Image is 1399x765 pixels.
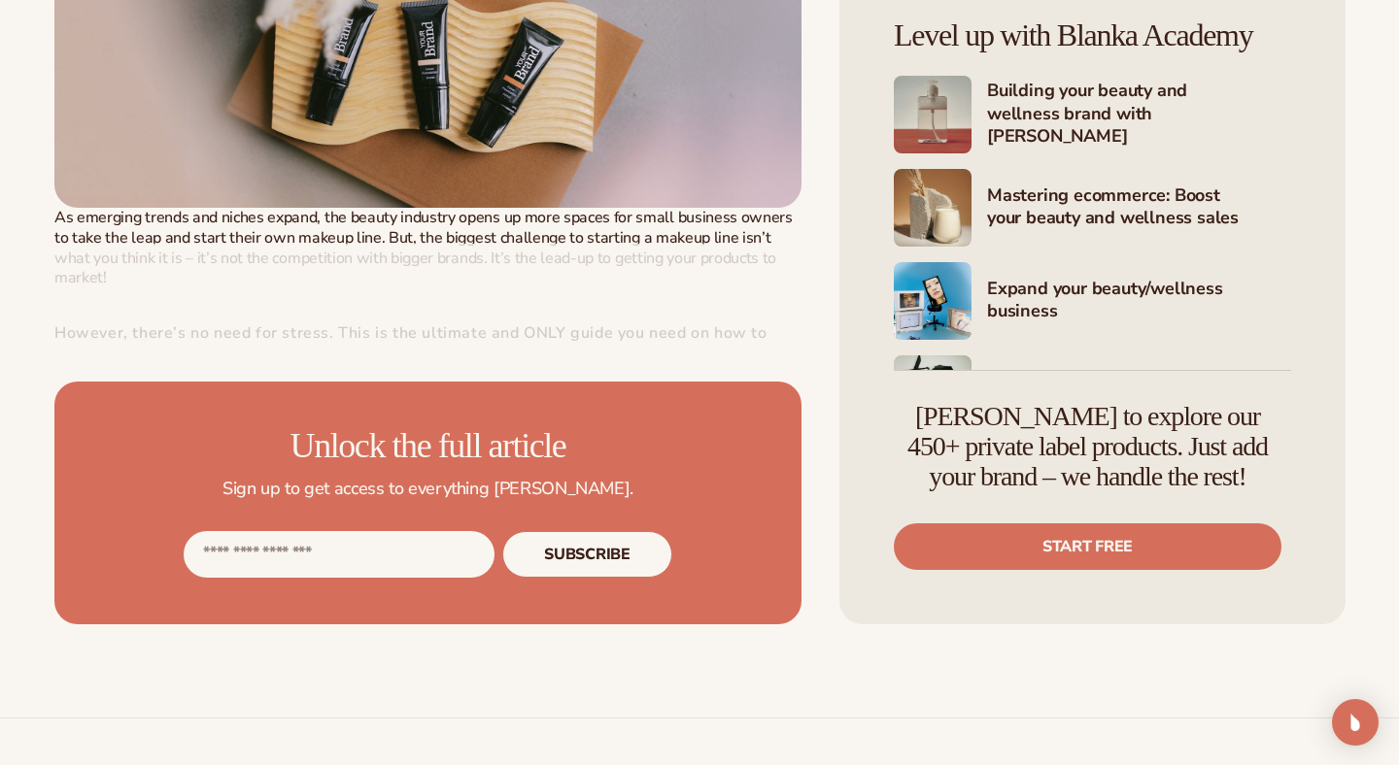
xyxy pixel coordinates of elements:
h4: Level up with Blanka Academy [894,18,1291,52]
div: Open Intercom Messenger [1332,699,1379,746]
span: As emerging trends and niches expand, the beauty industry opens up more spaces for small business... [54,207,793,288]
a: Shopify Image 7 Expand your beauty/wellness business [894,262,1291,340]
img: Shopify Image 6 [894,169,972,247]
h3: Unlock the full article [85,428,770,463]
img: Shopify Image 8 [894,355,972,433]
a: Shopify Image 5 Building your beauty and wellness brand with [PERSON_NAME] [894,76,1291,153]
a: Start free [894,523,1281,570]
img: Shopify Image 7 [894,262,972,340]
p: Sign up to get access to everything [PERSON_NAME]. [85,479,770,500]
h4: Mastering ecommerce: Boost your beauty and wellness sales [987,184,1291,232]
h4: Expand your beauty/wellness business [987,278,1291,325]
input: Email address [184,531,495,578]
img: Shopify Image 5 [894,76,972,153]
a: Shopify Image 8 Marketing your beauty and wellness brand 101 [894,355,1291,433]
button: Subscribe [502,531,671,578]
h4: Building your beauty and wellness brand with [PERSON_NAME] [987,80,1291,150]
h4: [PERSON_NAME] to explore our 450+ private label products. Just add your brand – we handle the rest! [894,402,1281,491]
a: Shopify Image 6 Mastering ecommerce: Boost your beauty and wellness sales [894,169,1291,247]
